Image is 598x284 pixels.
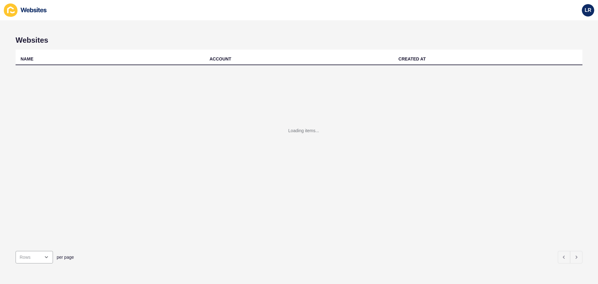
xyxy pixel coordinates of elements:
[16,36,582,45] h1: Websites
[21,56,33,62] div: NAME
[288,128,319,134] div: Loading items...
[16,251,53,263] div: open menu
[57,254,74,260] span: per page
[210,56,231,62] div: ACCOUNT
[585,7,591,13] span: LR
[398,56,426,62] div: CREATED AT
